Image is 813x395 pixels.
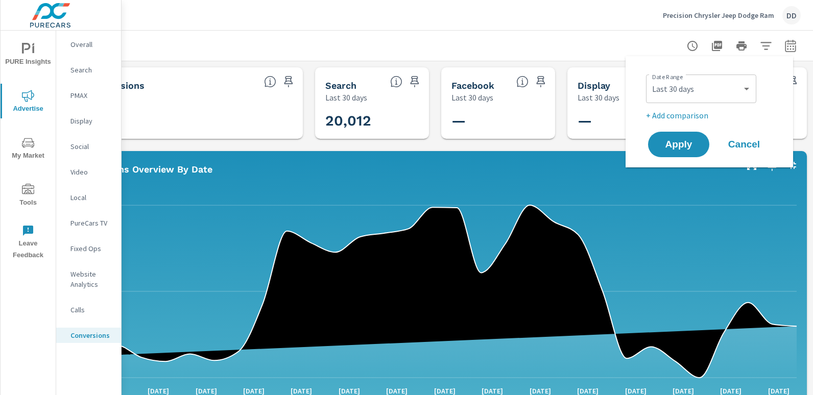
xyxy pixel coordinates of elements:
[1,31,56,265] div: nav menu
[56,328,121,343] div: Conversions
[70,141,113,152] p: Social
[70,192,113,203] p: Local
[56,139,121,154] div: Social
[56,266,121,292] div: Website Analytics
[516,76,529,88] span: All conversions reported from Facebook with duplicates filtered out
[713,132,775,157] button: Cancel
[70,39,113,50] p: Overall
[70,305,113,315] p: Calls
[325,91,367,104] p: Last 30 days
[451,91,493,104] p: Last 30 days
[70,90,113,101] p: PMAX
[74,164,212,175] h5: Conversions Overview By Date
[56,241,121,256] div: Fixed Ops
[578,91,619,104] p: Last 30 days
[325,80,356,91] h5: Search
[74,104,293,113] p: Conversions
[658,140,699,149] span: Apply
[390,76,402,88] span: Search Conversions include Actions, Leads and Unmapped Conversions.
[74,117,293,134] h3: 20,012
[56,113,121,129] div: Display
[4,184,53,209] span: Tools
[56,37,121,52] div: Overall
[4,137,53,162] span: My Market
[70,269,113,289] p: Website Analytics
[4,43,53,68] span: PURE Insights
[648,132,709,157] button: Apply
[578,80,610,91] h5: Display
[325,112,460,130] h3: 20,012
[56,164,121,180] div: Video
[70,65,113,75] p: Search
[56,190,121,205] div: Local
[70,330,113,340] p: Conversions
[707,36,727,56] button: "Export Report to PDF"
[782,6,801,24] div: DD
[731,36,752,56] button: Print Report
[56,215,121,231] div: PureCars TV
[280,73,297,90] span: Save this to your personalized report
[780,36,801,56] button: Select Date Range
[56,88,121,103] div: PMAX
[533,73,549,90] span: Save this to your personalized report
[578,112,712,130] h3: —
[4,225,53,261] span: Leave Feedback
[70,243,113,254] p: Fixed Ops
[56,302,121,317] div: Calls
[663,11,774,20] p: Precision Chrysler Jeep Dodge Ram
[406,73,423,90] span: Save this to your personalized report
[756,36,776,56] button: Apply Filters
[724,140,764,149] span: Cancel
[451,112,586,130] h3: —
[70,167,113,177] p: Video
[646,109,777,121] p: + Add comparison
[56,62,121,78] div: Search
[70,218,113,228] p: PureCars TV
[4,90,53,115] span: Advertise
[451,80,494,91] h5: Facebook
[264,76,276,88] span: All Conversions include Actions, Leads and Unmapped Conversions
[70,116,113,126] p: Display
